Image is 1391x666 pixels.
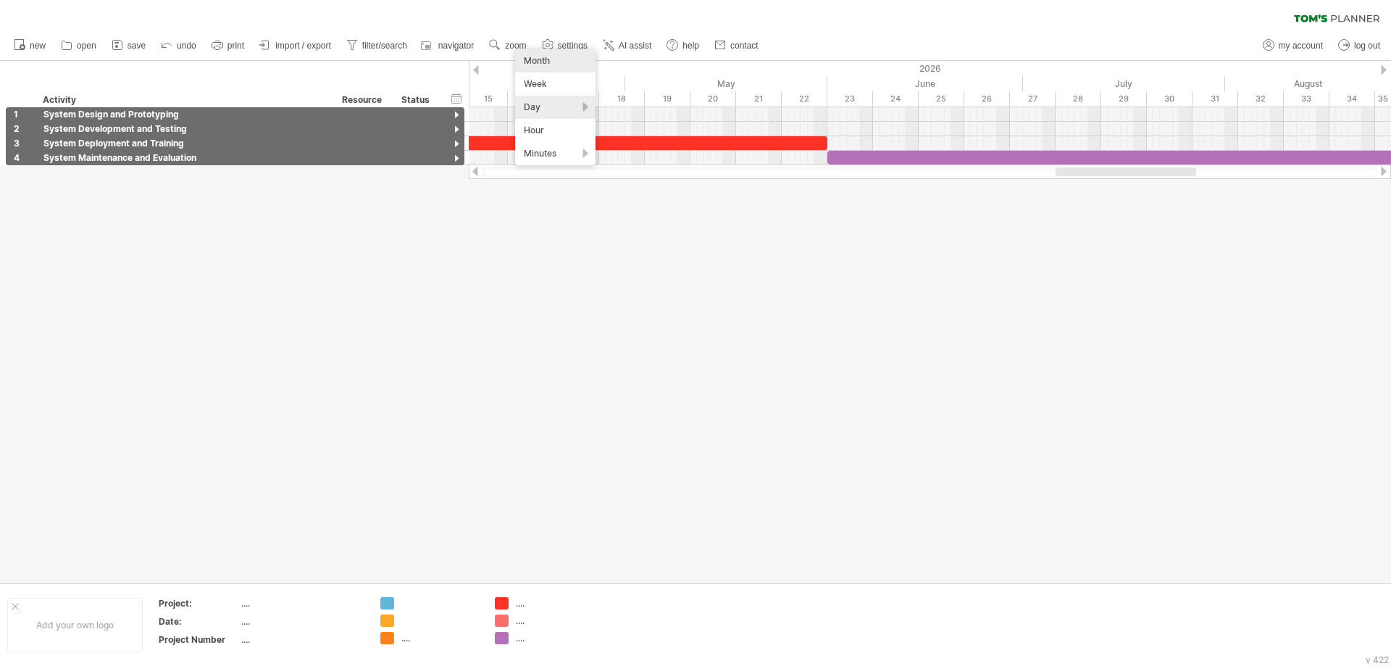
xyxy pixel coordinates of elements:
[919,91,964,107] div: 25
[1329,91,1375,107] div: 34
[690,91,736,107] div: 20
[159,633,238,646] div: Project Number
[827,91,873,107] div: 23
[1023,76,1225,91] div: July 2026
[730,41,759,51] span: contact
[108,36,150,55] a: save
[508,91,554,107] div: 16
[43,122,327,136] div: System Development and Testing
[1259,36,1327,55] a: my account
[1101,91,1147,107] div: 29
[7,598,143,652] div: Add your own logo
[14,151,35,165] div: 4
[599,36,656,55] a: AI assist
[77,41,96,51] span: open
[342,93,386,107] div: Resource
[10,36,50,55] a: new
[275,41,331,51] span: import / export
[43,107,327,121] div: System Design and Prototyping
[515,142,596,165] div: Minutes
[1279,41,1323,51] span: my account
[43,136,327,150] div: System Deployment and Training
[516,615,595,627] div: ....
[1147,91,1192,107] div: 30
[43,93,327,107] div: Activity
[241,615,363,628] div: ....
[599,91,645,107] div: 18
[241,633,363,646] div: ....
[1366,654,1389,665] div: v 422
[462,91,508,107] div: 15
[14,122,35,136] div: 2
[827,76,1023,91] div: June 2026
[964,91,1010,107] div: 26
[663,36,703,55] a: help
[419,36,478,55] a: navigator
[227,41,244,51] span: print
[873,91,919,107] div: 24
[736,91,782,107] div: 21
[43,151,327,165] div: System Maintenance and Evaluation
[711,36,763,55] a: contact
[256,36,335,55] a: import / export
[1334,36,1384,55] a: log out
[1284,91,1329,107] div: 33
[682,41,699,51] span: help
[30,41,46,51] span: new
[645,91,690,107] div: 19
[159,597,238,609] div: Project:
[159,615,238,628] div: Date:
[782,91,827,107] div: 22
[1010,91,1056,107] div: 27
[505,41,526,51] span: zoom
[157,36,201,55] a: undo
[241,597,363,609] div: ....
[1192,91,1238,107] div: 31
[362,41,407,51] span: filter/search
[14,136,35,150] div: 3
[208,36,248,55] a: print
[14,107,35,121] div: 1
[516,597,595,609] div: ....
[128,41,146,51] span: save
[515,72,596,96] div: Week
[1056,91,1101,107] div: 28
[438,41,474,51] span: navigator
[57,36,101,55] a: open
[538,36,592,55] a: settings
[515,119,596,142] div: Hour
[558,41,588,51] span: settings
[177,41,196,51] span: undo
[485,36,530,55] a: zoom
[343,36,412,55] a: filter/search
[515,96,596,119] div: Day
[625,76,827,91] div: May 2026
[401,632,480,644] div: ....
[401,93,433,107] div: Status
[1354,41,1380,51] span: log out
[515,49,596,72] div: Month
[619,41,651,51] span: AI assist
[516,632,595,644] div: ....
[1238,91,1284,107] div: 32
